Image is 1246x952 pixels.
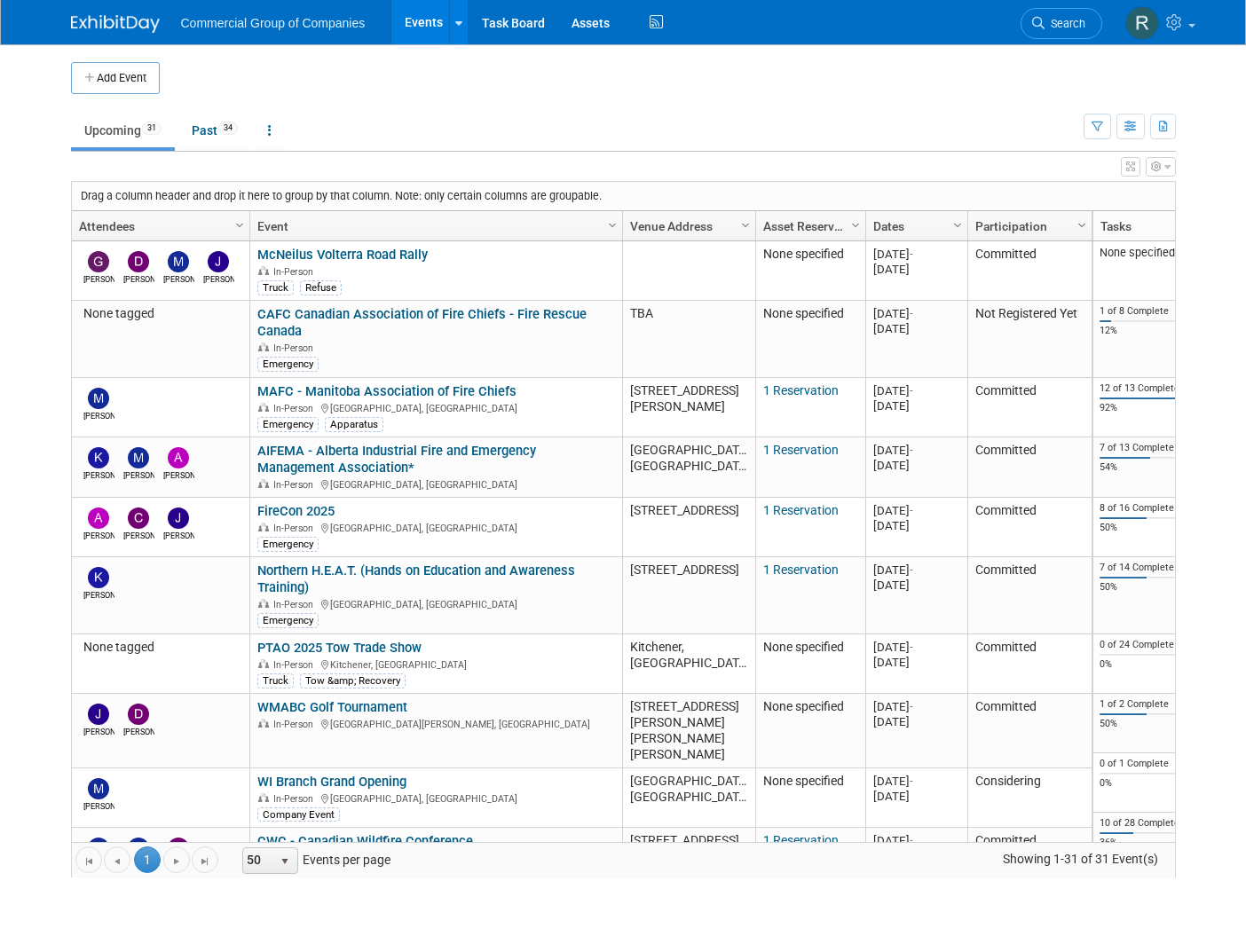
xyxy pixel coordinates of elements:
img: Jason Fast [88,704,109,725]
span: select [278,854,292,869]
span: Column Settings [1075,218,1089,232]
a: Column Settings [1072,211,1092,238]
td: Kitchener, [GEOGRAPHIC_DATA] [622,634,755,694]
a: Go to the previous page [104,846,130,873]
div: [DATE] [873,398,959,413]
img: Jamie Zimmerman [168,507,189,529]
div: 50% [1100,522,1193,534]
td: Committed [967,498,1092,557]
img: In-Person Event [258,266,269,275]
a: Upcoming31 [71,114,175,147]
div: [GEOGRAPHIC_DATA], [GEOGRAPHIC_DATA] [257,520,614,535]
div: [DATE] [873,833,959,848]
span: Search [1045,17,1085,30]
div: Kelly Mayhew [83,468,114,482]
div: Emergency [257,357,319,371]
img: David West [128,704,149,725]
td: [STREET_ADDRESS] [622,498,755,557]
img: In-Person Event [258,793,269,802]
div: [DATE] [873,578,959,593]
span: - [910,444,913,457]
td: TBA [622,301,755,378]
a: CAFC Canadian Association of Fire Chiefs - Fire Rescue Canada [257,306,587,339]
div: Company Event [257,807,340,822]
span: - [910,641,913,654]
span: 50 [243,848,273,873]
div: 36% [1100,837,1193,849]
a: Past34 [178,114,251,147]
img: Cole Mattern [128,507,149,529]
a: Column Settings [948,211,967,238]
div: 0 of 24 Complete [1100,639,1193,651]
span: - [910,384,913,397]
img: Mike Thomson [128,838,149,859]
div: [GEOGRAPHIC_DATA][PERSON_NAME], [GEOGRAPHIC_DATA] [257,716,614,731]
span: Column Settings [605,218,619,232]
a: Search [1021,8,1102,39]
div: [DATE] [873,699,959,714]
div: Adam Dingman [163,468,194,482]
span: In-Person [273,523,319,534]
a: 1 Reservation [763,833,839,847]
div: 12% [1100,325,1193,337]
a: CWC - Canadian Wildfire Conference [257,833,473,849]
div: [DATE] [873,503,959,518]
div: 0% [1100,658,1193,671]
span: None specified [763,640,844,654]
div: Truck [257,280,294,295]
span: In-Person [273,599,319,610]
span: None specified [763,699,844,713]
a: 1 Reservation [763,503,839,517]
div: Mitch Mesenchuk [83,799,114,813]
a: 1 Reservation [763,383,839,397]
a: McNeilus Volterra Road Rally [257,247,428,263]
span: - [910,307,913,320]
div: [DATE] [873,458,959,473]
div: [DATE] [873,774,959,789]
a: Column Settings [603,211,622,238]
img: Darren Daviduck [168,838,189,859]
a: Dates [873,211,956,241]
div: 50% [1100,718,1193,730]
span: Go to the next page [170,854,184,869]
span: 31 [142,122,162,135]
div: 10 of 28 Complete [1100,817,1193,830]
div: [GEOGRAPHIC_DATA], [GEOGRAPHIC_DATA] [257,400,614,415]
div: Emergency [257,613,319,627]
img: Alexander Cafovski [88,507,109,529]
a: WMABC Golf Tournament [257,699,407,715]
img: David West [128,251,149,272]
span: None specified [763,306,844,320]
span: In-Person [273,719,319,730]
div: Morgan MacKay [163,272,194,286]
td: Committed [967,241,1092,301]
div: Alexander Cafovski [83,529,114,542]
a: Go to the first page [75,846,102,873]
a: Event [257,211,611,241]
img: In-Person Event [258,403,269,412]
a: 1 Reservation [763,443,839,457]
span: In-Person [273,479,319,491]
img: In-Person Event [258,479,269,488]
div: Jamie Zimmerman [163,529,194,542]
td: Not Registered Yet [967,301,1092,378]
span: Go to the last page [198,854,212,869]
div: 0% [1100,777,1193,790]
img: Mitch Mesenchuk [88,778,109,799]
img: Rod Leland [1125,6,1159,40]
div: Emergency [257,537,319,551]
span: Go to the previous page [110,854,124,869]
td: Considering [967,768,1092,828]
td: [STREET_ADDRESS] [622,557,755,634]
div: [DATE] [873,306,959,321]
div: [DATE] [873,262,959,277]
img: Kelly Mayhew [88,567,109,588]
span: None specified [763,247,844,261]
div: None specified [1100,246,1193,260]
div: 8 of 16 Complete [1100,502,1193,515]
span: In-Person [273,266,319,278]
div: Drag a column header and drop it here to group by that column. Note: only certain columns are gro... [72,182,1175,210]
span: Commercial Group of Companies [181,16,366,30]
td: Committed [967,694,1092,768]
a: Asset Reservations [763,211,854,241]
